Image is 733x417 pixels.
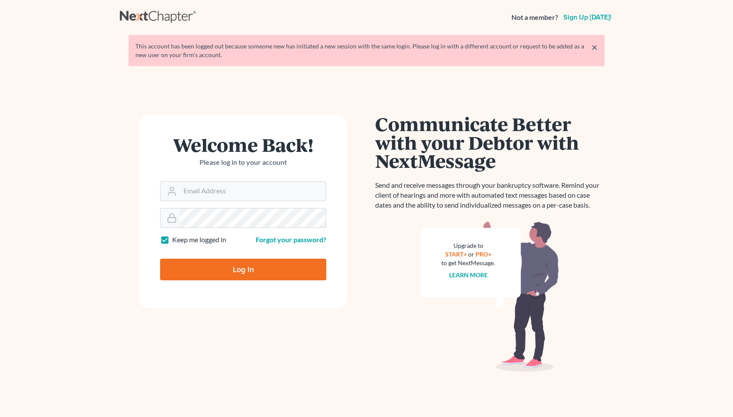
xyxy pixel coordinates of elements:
div: to get NextMessage. [441,259,495,267]
a: × [592,42,598,52]
p: Please log in to your account [160,157,326,167]
input: Log In [160,259,326,280]
a: PRO+ [476,250,492,258]
a: START+ [445,250,467,258]
input: Email Address [180,182,326,201]
a: Forgot your password? [256,235,326,244]
div: Upgrade to [441,241,495,250]
img: nextmessage_bg-59042aed3d76b12b5cd301f8e5b87938c9018125f34e5fa2b7a6b67550977c72.svg [421,221,559,372]
div: This account has been logged out because someone new has initiated a new session with the same lo... [135,42,598,59]
span: or [468,250,474,258]
p: Send and receive messages through your bankruptcy software. Remind your client of hearings and mo... [375,180,604,210]
a: Sign up [DATE]! [562,14,613,21]
label: Keep me logged in [172,235,226,245]
h1: Communicate Better with your Debtor with NextMessage [375,115,604,170]
strong: Not a member? [511,13,558,22]
a: Learn more [449,271,488,279]
h1: Welcome Back! [160,135,326,154]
